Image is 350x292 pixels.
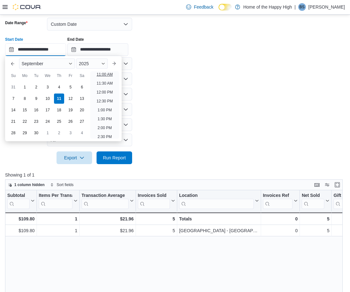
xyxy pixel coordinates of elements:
div: 5 [138,215,175,223]
div: Invoices Sold [138,192,170,198]
button: Items Per Transaction [39,192,77,209]
div: Location [179,192,254,209]
div: day-22 [20,116,30,127]
div: day-14 [8,105,18,115]
span: BS [300,3,305,11]
label: Date Range [5,20,28,25]
button: Keyboard shortcuts [313,181,321,189]
div: day-12 [65,94,76,104]
div: day-13 [77,94,87,104]
div: day-4 [77,128,87,138]
li: 2:00 PM [95,124,114,132]
div: day-9 [31,94,41,104]
div: day-3 [65,128,76,138]
a: Feedback [184,1,216,13]
p: Showing 1 of 1 [5,172,346,178]
div: day-6 [77,82,87,92]
div: day-1 [20,82,30,92]
label: End Date [67,37,84,42]
div: Button. Open the year selector. 2025 is currently selected. [76,59,108,69]
button: Transaction Average [82,192,134,209]
div: Su [8,71,18,81]
div: Invoices Ref [263,192,293,198]
button: Subtotal [7,192,35,209]
div: 5 [302,227,329,234]
div: day-16 [31,105,41,115]
div: $109.80 [7,215,35,223]
div: Net Sold [302,192,324,198]
div: $21.96 [82,227,134,234]
div: day-26 [65,116,76,127]
p: Home of the Happy High [243,3,292,11]
div: Location [179,192,254,198]
div: 5 [138,227,175,234]
div: We [43,71,53,81]
div: day-3 [43,82,53,92]
button: Display options [323,181,331,189]
div: Items Per Transaction [39,192,72,198]
div: Mo [20,71,30,81]
ul: Time [90,71,119,139]
button: Open list of options [123,76,128,81]
div: Totals [179,215,259,223]
div: day-2 [31,82,41,92]
p: [PERSON_NAME] [308,3,345,11]
button: Export [57,151,92,164]
span: 1 column hidden [14,182,44,187]
button: Enter fullscreen [333,181,341,189]
div: day-8 [20,94,30,104]
li: 11:30 AM [94,80,115,87]
div: Bilal Samuel-Melville [298,3,306,11]
li: 2:30 PM [95,133,114,141]
div: day-17 [43,105,53,115]
div: Transaction Average [82,192,129,209]
button: Open list of options [123,92,128,97]
div: day-7 [8,94,18,104]
div: day-4 [54,82,64,92]
div: day-2 [54,128,64,138]
div: Button. Open the month selector. September is currently selected. [19,59,75,69]
li: 1:00 PM [95,106,114,114]
button: Previous Month [8,59,18,69]
div: day-23 [31,116,41,127]
span: 2025 [79,61,89,66]
div: Subtotal [7,192,30,209]
div: day-15 [20,105,30,115]
li: 1:30 PM [95,115,114,123]
button: Open list of options [123,61,128,66]
li: 12:00 PM [94,88,115,96]
span: Feedback [194,4,213,10]
p: | [294,3,296,11]
li: 11:00 AM [94,71,115,78]
button: Run Report [97,151,132,164]
div: day-28 [8,128,18,138]
div: Tu [31,71,41,81]
div: day-27 [77,116,87,127]
span: Run Report [103,155,126,161]
div: Invoices Sold [138,192,170,209]
div: Items Per Transaction [39,192,72,209]
div: 1 [39,215,77,223]
button: Net Sold [302,192,329,209]
div: day-30 [31,128,41,138]
div: day-21 [8,116,18,127]
button: Location [179,192,259,209]
div: day-5 [65,82,76,92]
div: day-19 [65,105,76,115]
div: September, 2025 [8,81,88,139]
button: Next month [109,59,119,69]
div: day-20 [77,105,87,115]
div: day-25 [54,116,64,127]
div: Transaction Average [82,192,129,198]
div: Th [54,71,64,81]
div: Sa [77,71,87,81]
li: 12:30 PM [94,97,115,105]
div: day-29 [20,128,30,138]
div: 0 [263,227,298,234]
input: Press the down key to enter a popover containing a calendar. Press the escape key to close the po... [5,43,66,56]
button: Invoices Sold [138,192,175,209]
div: Fr [65,71,76,81]
div: 1 [39,227,77,234]
div: [GEOGRAPHIC_DATA] - [GEOGRAPHIC_DATA] - Fire & Flower [179,227,259,234]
